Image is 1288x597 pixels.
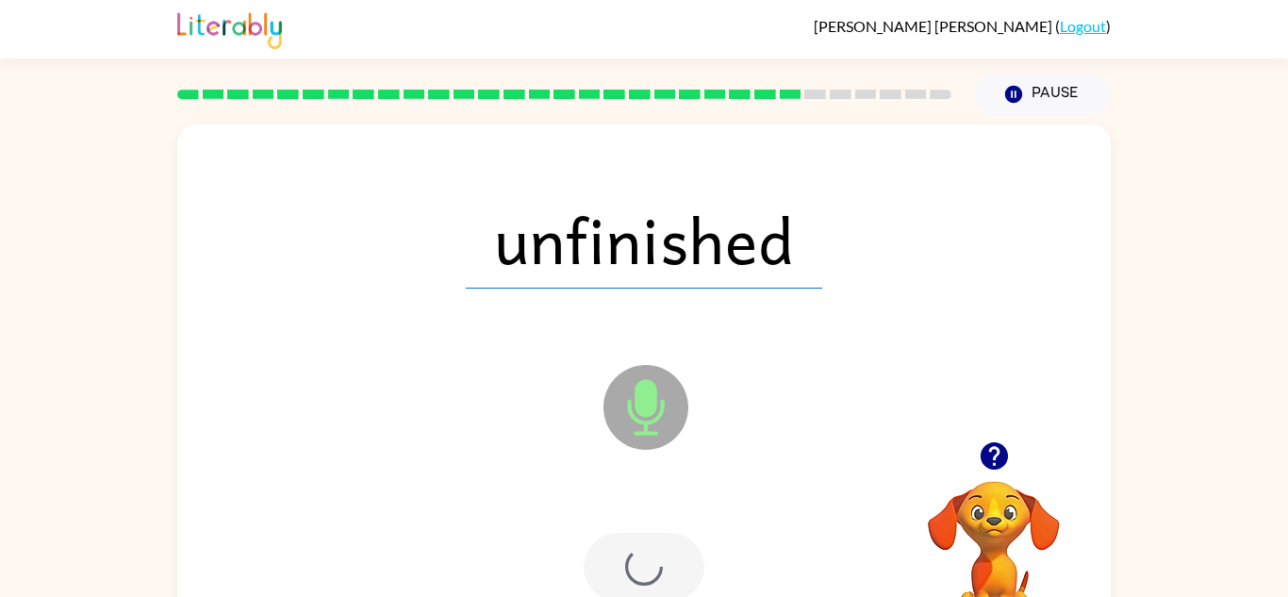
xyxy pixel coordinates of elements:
[814,17,1111,35] div: ( )
[814,17,1055,35] span: [PERSON_NAME] [PERSON_NAME]
[466,191,822,289] span: unfinished
[177,8,282,49] img: Literably
[1060,17,1106,35] a: Logout
[974,73,1111,116] button: Pause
